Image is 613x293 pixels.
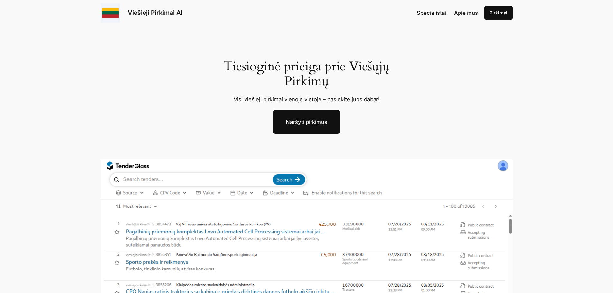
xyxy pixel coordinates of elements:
[101,3,120,23] img: Viešieji pirkimai logo
[417,10,446,16] span: Specialistai
[484,6,513,20] a: Pirkimai
[454,10,478,16] span: Apie mus
[454,9,478,17] a: Apie mus
[417,9,478,17] nav: Navigation
[417,9,446,17] a: Specialistai
[128,9,182,16] a: Viešieji Pirkimai AI
[216,95,397,104] p: Visi viešieji pirkimai vienoje vietoje – pasiekite juos dabar!
[216,59,397,89] h1: Tiesioginė prieiga prie Viešųjų Pirkimų
[273,110,340,134] a: Naršyti pirkimus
